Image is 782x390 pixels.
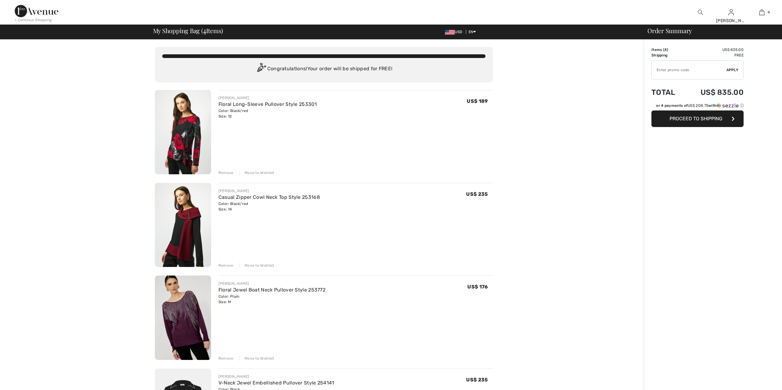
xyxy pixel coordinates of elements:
div: Color: Black/red Size: 14 [218,201,320,212]
div: Remove [218,263,234,268]
img: Casual Zipper Cowl Neck Top Style 253168 [155,183,211,267]
img: US Dollar [445,30,455,35]
div: [PERSON_NAME] [716,17,746,24]
span: US$ 235 [466,191,488,197]
img: Sezzle [717,103,739,108]
a: V-Neck Jewel Embellished Pullover Style 254141 [218,380,334,386]
span: Apply [726,67,739,73]
a: Sign In [729,9,734,15]
a: Casual Zipper Cowl Neck Top Style 253168 [218,194,320,200]
div: [PERSON_NAME] [218,95,317,101]
div: Move to Wishlist [239,356,274,361]
td: Free [684,52,744,58]
span: My Shopping Bag ( Items) [153,28,223,34]
span: US$ 235 [466,377,488,383]
span: US$ 189 [467,98,488,104]
span: US$ 208.75 [688,103,708,108]
img: Congratulation2.svg [255,63,267,75]
a: 4 [747,9,777,16]
div: Remove [218,170,234,176]
td: Shipping [651,52,684,58]
img: search the website [698,9,703,16]
span: EN [469,30,476,34]
div: < Continue Shopping [15,17,52,23]
img: My Bag [759,9,764,16]
div: [PERSON_NAME] [218,188,320,194]
div: Congratulations! Your order will be shipped for FREE! [162,63,485,75]
a: Floral Jewel Boat Neck Pullover Style 253772 [218,287,325,293]
button: Proceed to Shipping [651,110,744,127]
img: 1ère Avenue [15,5,58,17]
img: Floral Long-Sleeve Pullover Style 253301 [155,90,211,174]
div: Move to Wishlist [239,263,274,268]
div: [PERSON_NAME] [218,374,334,379]
div: or 4 payments ofUS$ 208.75withSezzle Click to learn more about Sezzle [651,103,744,110]
span: US$ 176 [467,284,488,290]
td: US$ 835.00 [684,82,744,103]
a: Floral Long-Sleeve Pullover Style 253301 [218,101,317,107]
div: Color: Plum Size: M [218,294,325,305]
div: Remove [218,356,234,361]
div: [PERSON_NAME] [218,281,325,286]
div: Move to Wishlist [239,170,274,176]
span: 4 [664,48,667,52]
div: Order Summary [640,28,778,34]
div: Color: Black/red Size: 12 [218,108,317,119]
span: 4 [203,26,206,34]
img: My Info [729,9,734,16]
input: Promo code [652,61,726,79]
span: 4 [768,10,770,15]
td: Total [651,82,684,103]
div: or 4 payments of with [656,103,744,108]
td: US$ 835.00 [684,47,744,52]
img: Floral Jewel Boat Neck Pullover Style 253772 [155,276,211,360]
span: Proceed to Shipping [670,116,722,122]
span: USD [445,30,465,34]
td: Items ( ) [651,47,684,52]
